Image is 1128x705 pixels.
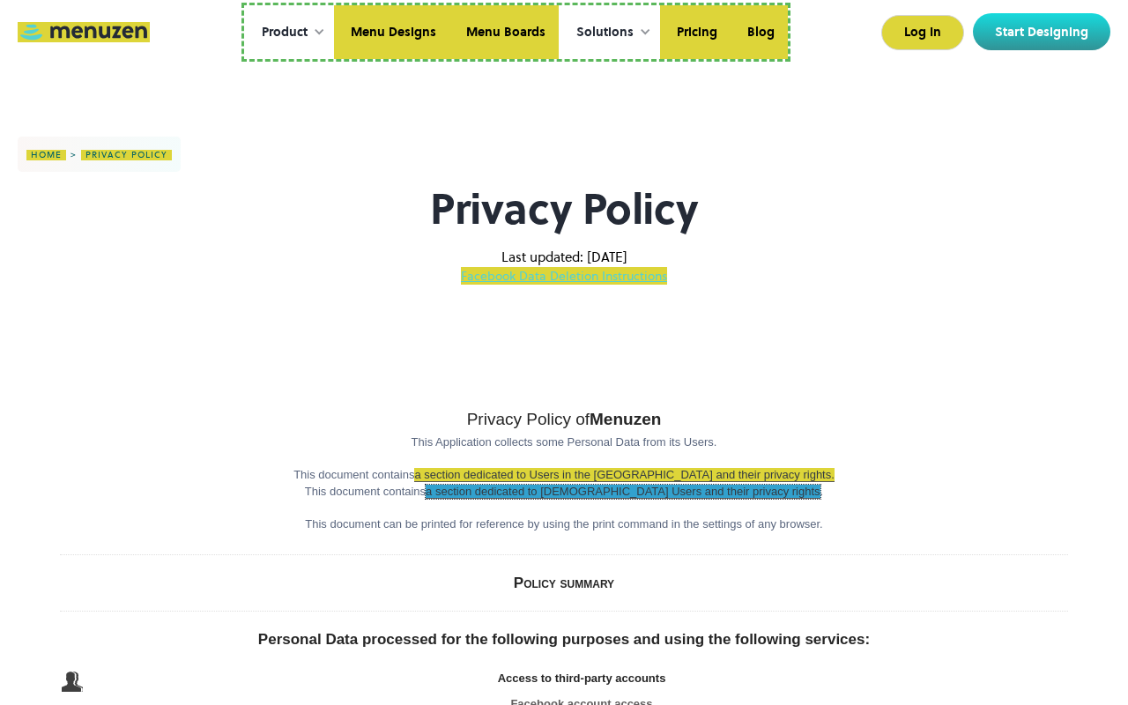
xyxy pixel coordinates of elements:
[95,649,1067,686] h3: Access to third-party accounts
[414,468,834,482] a: a section dedicated to Users in the [GEOGRAPHIC_DATA] and their privacy rights.
[60,516,1067,532] p: This document can be printed for reference by using the print command in the settings of any brow...
[731,5,788,60] a: Blog
[426,485,820,499] a: a section dedicated to [DEMOGRAPHIC_DATA] Users and their privacy rights
[660,5,731,60] a: Pricing
[60,612,1067,649] h2: Personal Data processed for the following purposes and using the following services:
[461,247,667,267] p: Last updated: [DATE]
[60,555,1067,592] h2: Policy summary
[449,5,559,60] a: Menu Boards
[576,23,634,42] div: Solutions
[60,409,1067,429] h1: Privacy Policy of
[973,13,1110,50] a: Start Designing
[461,267,667,285] a: Facebook Data Deletion Instructions
[60,466,1067,483] p: This document contains
[590,410,661,428] strong: Menuzen
[66,150,81,160] div: >
[60,483,1067,500] p: This document contains .
[81,150,172,160] a: privacy policy
[334,5,449,60] a: Menu Designs
[60,434,1067,450] p: This Application collects some Personal Data from its Users.
[262,23,308,42] div: Product
[26,150,66,160] a: home
[244,5,334,60] div: Product
[559,5,660,60] div: Solutions
[881,15,964,50] a: Log In
[430,185,697,234] h1: Privacy Policy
